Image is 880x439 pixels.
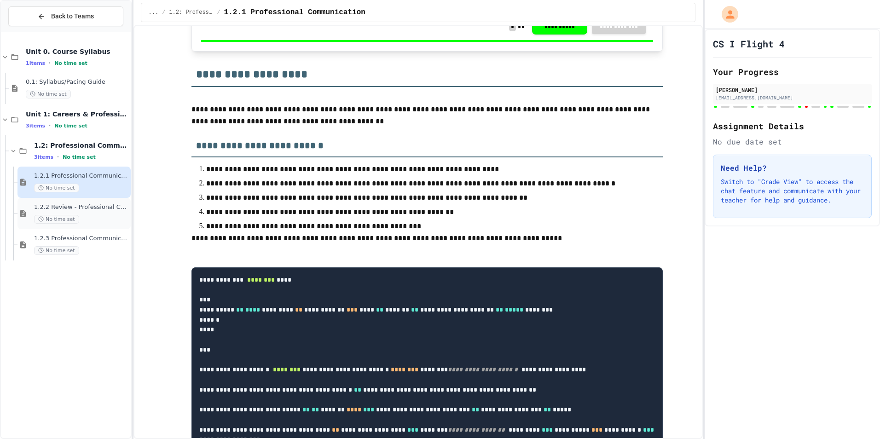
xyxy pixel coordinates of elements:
span: • [49,122,51,129]
span: No time set [26,90,71,98]
span: 0.1: Syllabus/Pacing Guide [26,78,129,86]
div: My Account [712,4,741,25]
span: 1.2: Professional Communication [169,9,213,16]
span: 1.2.2 Review - Professional Communication [34,203,129,211]
span: Back to Teams [51,12,94,21]
span: No time set [34,215,79,224]
span: 1 items [26,60,45,66]
h2: Assignment Details [713,120,872,133]
span: No time set [34,184,79,192]
span: Unit 0. Course Syllabus [26,47,129,56]
span: Unit 1: Careers & Professionalism [26,110,129,118]
h2: Your Progress [713,65,872,78]
button: Back to Teams [8,6,123,26]
span: 1.2.3 Professional Communication Challenge [34,235,129,243]
span: • [57,153,59,161]
span: 3 items [26,123,45,129]
span: No time set [54,60,87,66]
span: ... [149,9,159,16]
span: • [49,59,51,67]
span: No time set [54,123,87,129]
span: / [162,9,165,16]
h1: CS I Flight 4 [713,37,785,50]
h3: Need Help? [721,162,864,173]
span: 3 items [34,154,53,160]
span: No time set [34,246,79,255]
span: 1.2: Professional Communication [34,141,129,150]
div: [EMAIL_ADDRESS][DOMAIN_NAME] [716,94,869,101]
p: Switch to "Grade View" to access the chat feature and communicate with your teacher for help and ... [721,177,864,205]
span: 1.2.1 Professional Communication [224,7,365,18]
span: / [217,9,220,16]
span: 1.2.1 Professional Communication [34,172,129,180]
div: No due date set [713,136,872,147]
div: [PERSON_NAME] [716,86,869,94]
span: No time set [63,154,96,160]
